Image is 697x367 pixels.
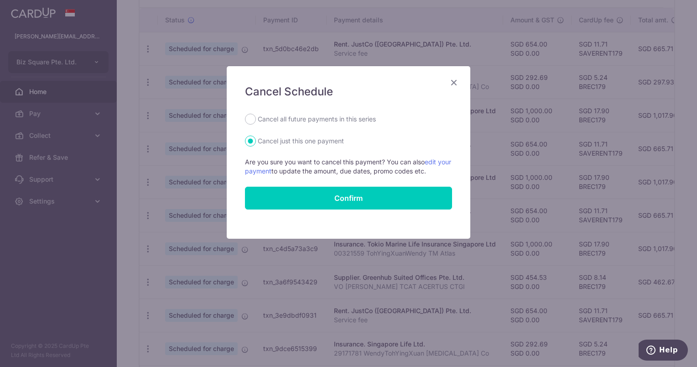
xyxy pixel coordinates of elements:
[245,84,452,99] h5: Cancel Schedule
[258,136,344,147] label: Cancel just this one payment
[245,157,452,176] p: Are you sure you want to cancel this payment? You can also to update the amount, due dates, promo...
[245,187,452,210] button: Confirm
[639,340,688,362] iframe: Opens a widget where you can find more information
[258,114,376,125] label: Cancel all future payments in this series
[448,77,459,88] button: Close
